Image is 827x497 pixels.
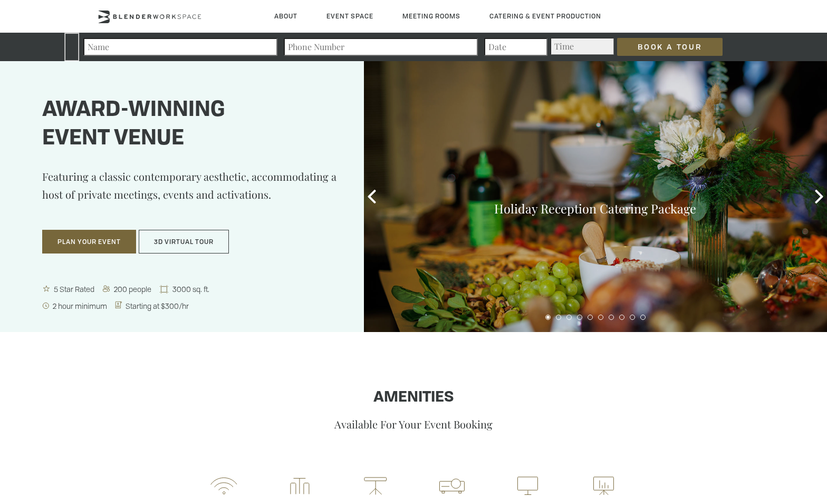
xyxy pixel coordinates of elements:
[112,284,155,294] span: 200 people
[617,38,723,56] input: Book a Tour
[170,284,213,294] span: 3000 sq. ft.
[284,38,478,56] input: Phone Number
[83,38,277,56] input: Name
[494,200,696,217] a: Holiday Reception Catering Package
[42,168,338,219] p: Featuring a classic contemporary aesthetic, accommodating a host of private meetings, events and ...
[484,38,547,56] input: Date
[97,417,730,431] p: Available For Your Event Booking
[42,230,136,254] button: Plan Your Event
[139,230,229,254] button: 3D Virtual Tour
[51,301,110,311] span: 2 hour minimum
[52,284,98,294] span: 5 Star Rated
[42,96,338,153] h1: Award-winning event venue
[123,301,192,311] span: Starting at $300/hr
[97,389,730,406] h1: Amenities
